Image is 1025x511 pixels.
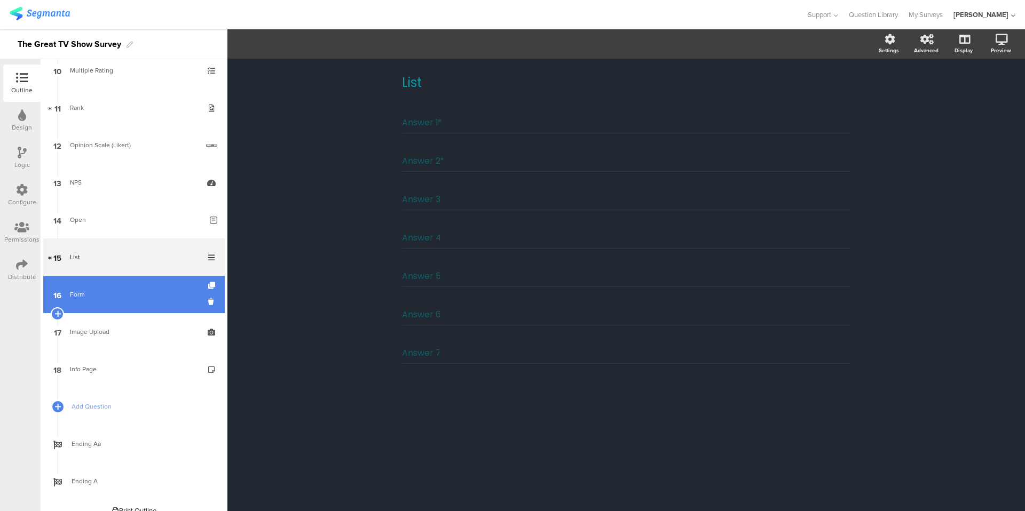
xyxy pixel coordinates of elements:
a: 18 Info Page [43,350,225,388]
div: [PERSON_NAME] [953,10,1008,20]
span: 17 [54,326,61,338]
a: Ending Aa [43,425,225,462]
div: Image Upload [70,326,198,337]
div: Outline [11,85,33,95]
span: Support [808,10,831,20]
a: 13 NPS [43,164,225,201]
span: 10 [53,65,61,76]
div: List [70,252,198,262]
div: Permissions [4,235,40,244]
div: Multiple Rating [70,65,198,76]
div: Preview [991,46,1011,54]
div: Design [12,123,32,132]
i: Delete [208,297,217,307]
a: 14 Open [43,201,225,238]
a: 15 List [43,238,225,276]
span: 14 [53,214,61,226]
span: Ending Aa [72,438,208,449]
div: Opinion Scale (Likert) [70,140,198,150]
input: Answer 6 placeholder [402,308,440,321]
input: Answer 2 placeholder [402,154,440,167]
div: Form [70,289,198,300]
span: 11 [54,102,61,114]
div: Info Page [70,364,198,374]
input: Answer 1 placeholder [402,116,438,129]
div: Settings [879,46,899,54]
img: segmanta logo [10,7,70,20]
input: Answer 5 placeholder [402,269,440,283]
div: The Great TV Show Survey [18,36,121,53]
a: Ending A [43,462,225,500]
div: NPS [70,177,198,188]
div: Distribute [8,272,36,282]
div: Advanced [914,46,939,54]
span: 16 [53,289,61,300]
input: Answer 7 placeholder [402,346,439,360]
input: Answer 4 placeholder [402,231,440,244]
a: 10 Multiple Rating [43,52,225,89]
div: Logic [14,160,30,170]
a: 17 Image Upload [43,313,225,350]
span: Ending A [72,476,208,486]
span: 15 [53,251,61,263]
div: Open [70,214,202,225]
div: Rank [70,102,198,113]
a: 11 Rank [43,89,225,126]
span: 13 [53,177,61,188]
input: Answer 3 placeholder [402,193,440,206]
i: Duplicate [208,282,217,289]
a: 16 Form [43,276,225,313]
div: Configure [8,197,36,207]
p: List [402,75,850,91]
div: Display [955,46,973,54]
span: Add Question [72,401,208,412]
a: 12 Opinion Scale (Likert) [43,126,225,164]
span: 12 [53,139,61,151]
span: 18 [53,363,61,375]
